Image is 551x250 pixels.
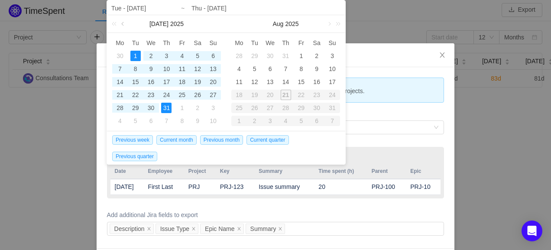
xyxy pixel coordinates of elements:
div: 10 [327,64,337,74]
th: Parent [367,164,406,179]
span: Th [159,39,175,47]
div: 7 [115,64,125,74]
span: Current quarter [246,135,288,145]
div: 11 [177,64,187,74]
div: 31 [324,103,340,113]
th: Mon [231,36,247,49]
td: Issue summary [254,179,314,195]
td: August 24, 2025 [324,88,340,101]
td: August 3, 2025 [205,101,221,114]
div: 9 [146,64,156,74]
td: July 1, 2025 [128,49,143,62]
a: 2025 [284,15,299,32]
td: August 18, 2025 [231,88,247,101]
div: 7 [161,116,172,126]
span: We [143,39,159,47]
td: July 7, 2025 [112,62,128,75]
span: Previous quarter [112,152,157,161]
button: Close [430,43,454,68]
div: 4 [278,116,294,126]
td: PRJ-100 [367,179,406,195]
td: July 14, 2025 [112,75,128,88]
a: Next month (PageDown) [325,15,333,32]
td: September 5, 2025 [293,114,309,127]
td: August 6, 2025 [143,114,159,127]
th: Employee [144,164,184,179]
span: Su [324,39,340,47]
td: August 4, 2025 [231,62,247,75]
div: 9 [311,64,322,74]
td: August 7, 2025 [159,114,175,127]
div: 1 [296,51,306,61]
td: July 30, 2025 [263,49,278,62]
td: PRJ-123 [216,179,254,195]
th: Summary [254,164,314,179]
td: July 28, 2025 [231,49,247,62]
td: July 24, 2025 [159,88,175,101]
div: 5 [130,116,141,126]
td: July 27, 2025 [205,88,221,101]
div: 29 [130,103,141,113]
div: 26 [247,103,263,113]
div: Open Intercom Messenger [522,221,542,241]
div: 2 [192,103,203,113]
span: Previous week [112,135,153,145]
td: July 31, 2025 [159,101,175,114]
td: September 7, 2025 [324,114,340,127]
td: September 2, 2025 [247,114,263,127]
td: August 12, 2025 [247,75,263,88]
i: icon: close [439,52,446,58]
td: 20 [314,179,367,195]
a: Previous month (PageUp) [120,15,127,32]
div: 25 [177,90,187,100]
th: Thu [278,36,294,49]
div: 3 [161,51,172,61]
div: 23 [146,90,156,100]
span: Su [205,39,221,47]
span: We [263,39,278,47]
div: 7 [324,116,340,126]
td: July 9, 2025 [143,62,159,75]
td: September 6, 2025 [309,114,324,127]
td: July 2, 2025 [143,49,159,62]
div: 6 [146,116,156,126]
td: August 9, 2025 [190,114,205,127]
a: Aug [272,15,284,32]
div: 16 [146,77,156,87]
td: August 17, 2025 [324,75,340,88]
td: August 5, 2025 [128,114,143,127]
span: Fr [174,39,190,47]
td: July 21, 2025 [112,88,128,101]
div: 4 [115,116,125,126]
td: August 3, 2025 [324,49,340,62]
i: icon: close [278,227,282,232]
td: August 29, 2025 [293,101,309,114]
li: Issue Type [156,224,198,234]
td: July 5, 2025 [190,49,205,62]
td: September 4, 2025 [278,114,294,127]
div: 20 [208,77,218,87]
div: 5 [192,51,203,61]
div: 1 [231,116,247,126]
td: First Last [144,179,184,195]
div: 6 [265,64,275,74]
div: 29 [293,103,309,113]
td: August 2, 2025 [309,49,324,62]
span: Tu [128,39,143,47]
div: 4 [177,51,187,61]
i: icon: close [237,227,241,232]
td: July 8, 2025 [128,62,143,75]
div: 29 [250,51,260,61]
td: August 7, 2025 [278,62,294,75]
div: 3 [208,103,218,113]
div: 2 [146,51,156,61]
div: 1 [177,103,187,113]
td: July 28, 2025 [112,101,128,114]
div: 4 [234,64,244,74]
div: 6 [208,51,218,61]
td: July 4, 2025 [174,49,190,62]
div: 5 [293,116,309,126]
div: 6 [309,116,324,126]
a: Last year (Control + left) [110,15,121,32]
th: Date [110,164,144,179]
